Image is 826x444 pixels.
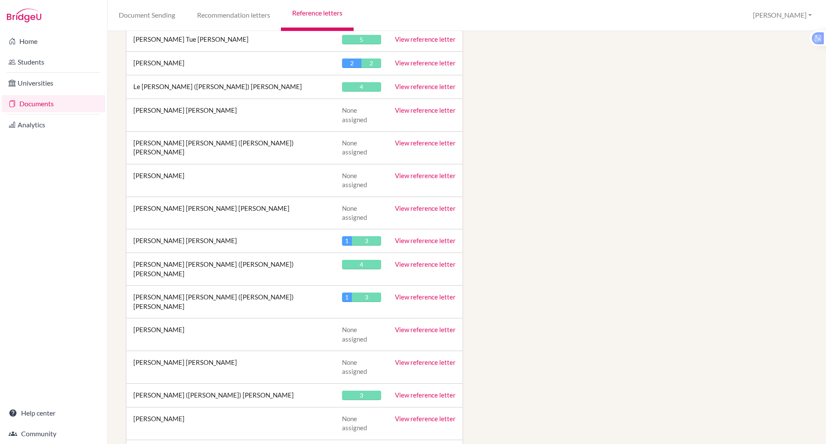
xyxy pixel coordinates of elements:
a: View reference letter [395,204,456,212]
td: [PERSON_NAME] Tue [PERSON_NAME] [126,28,335,52]
a: View reference letter [395,415,456,422]
td: [PERSON_NAME] [126,164,335,197]
a: Community [2,425,105,442]
span: None assigned [342,326,367,342]
a: View reference letter [395,358,456,366]
div: 1 [342,236,352,246]
div: 2 [361,59,381,68]
a: Documents [2,95,105,112]
td: Le [PERSON_NAME] ([PERSON_NAME]) [PERSON_NAME] [126,75,335,99]
a: View reference letter [395,172,456,179]
span: None assigned [342,204,367,221]
td: [PERSON_NAME] [126,52,335,75]
a: View reference letter [395,260,456,268]
td: [PERSON_NAME] [PERSON_NAME] [126,351,335,384]
td: [PERSON_NAME] [PERSON_NAME] ([PERSON_NAME]) [PERSON_NAME] [126,131,335,164]
div: 5 [342,35,381,44]
div: 1 [342,293,352,302]
td: [PERSON_NAME] [PERSON_NAME] [126,229,335,253]
a: View reference letter [395,59,456,67]
a: View reference letter [395,293,456,301]
a: View reference letter [395,35,456,43]
a: Universities [2,74,105,92]
a: View reference letter [395,106,456,114]
td: [PERSON_NAME] [126,407,335,440]
span: None assigned [342,106,367,123]
span: None assigned [342,358,367,375]
a: View reference letter [395,83,456,90]
span: None assigned [342,172,367,188]
a: View reference letter [395,391,456,399]
a: View reference letter [395,326,456,333]
td: [PERSON_NAME] [PERSON_NAME] ([PERSON_NAME]) [PERSON_NAME] [126,253,335,286]
a: Home [2,33,105,50]
span: None assigned [342,415,367,432]
div: 4 [342,260,381,269]
div: 3 [352,236,381,246]
td: [PERSON_NAME] ([PERSON_NAME]) [PERSON_NAME] [126,383,335,407]
div: 3 [342,391,381,400]
a: Help center [2,404,105,422]
td: [PERSON_NAME] [PERSON_NAME] [PERSON_NAME] [126,197,335,229]
td: [PERSON_NAME] [PERSON_NAME] [126,99,335,132]
td: [PERSON_NAME] [PERSON_NAME] ([PERSON_NAME]) [PERSON_NAME] [126,286,335,318]
a: Students [2,53,105,71]
button: [PERSON_NAME] [749,7,816,23]
div: 4 [342,82,381,92]
span: None assigned [342,139,367,156]
td: [PERSON_NAME] [126,318,335,351]
a: View reference letter [395,237,456,244]
a: View reference letter [395,139,456,147]
img: Bridge-U [7,9,41,22]
div: 3 [352,293,381,302]
div: 2 [342,59,362,68]
a: Analytics [2,116,105,133]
